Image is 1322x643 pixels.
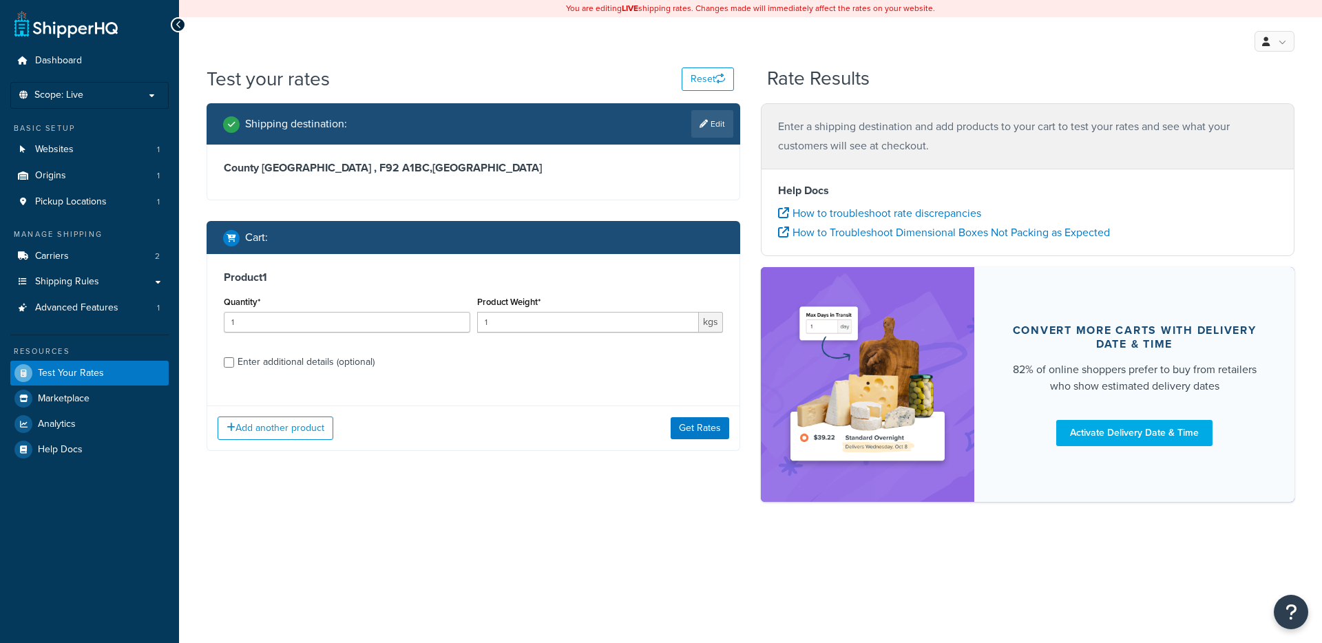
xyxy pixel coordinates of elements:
h2: Rate Results [767,68,870,89]
a: Activate Delivery Date & Time [1056,420,1213,446]
span: Dashboard [35,55,82,67]
a: Carriers2 [10,244,169,269]
h1: Test your rates [207,65,330,92]
span: Origins [35,170,66,182]
a: Test Your Rates [10,361,169,386]
span: Shipping Rules [35,276,99,288]
input: 0.0 [224,312,470,333]
span: 1 [157,170,160,182]
b: LIVE [622,2,638,14]
a: Help Docs [10,437,169,462]
h2: Cart : [245,231,268,244]
div: Basic Setup [10,123,169,134]
h3: Product 1 [224,271,723,284]
button: Open Resource Center [1274,595,1308,629]
a: Origins1 [10,163,169,189]
span: 1 [157,144,160,156]
li: Advanced Features [10,295,169,321]
li: Origins [10,163,169,189]
span: Pickup Locations [35,196,107,208]
h2: Shipping destination : [245,118,347,130]
a: Shipping Rules [10,269,169,295]
a: Edit [691,110,733,138]
a: Advanced Features1 [10,295,169,321]
li: Websites [10,137,169,162]
a: Analytics [10,412,169,436]
a: Marketplace [10,386,169,411]
div: Resources [10,346,169,357]
span: Carriers [35,251,69,262]
span: Advanced Features [35,302,118,314]
h3: County [GEOGRAPHIC_DATA] , F92 A1BC , [GEOGRAPHIC_DATA] [224,161,723,175]
span: 1 [157,302,160,314]
span: Scope: Live [34,89,83,101]
li: Pickup Locations [10,189,169,215]
span: 1 [157,196,160,208]
li: Carriers [10,244,169,269]
span: Analytics [38,419,76,430]
a: Websites1 [10,137,169,162]
a: Pickup Locations1 [10,189,169,215]
span: kgs [699,312,723,333]
a: Dashboard [10,48,169,74]
div: 82% of online shoppers prefer to buy from retailers who show estimated delivery dates [1007,361,1261,394]
span: Test Your Rates [38,368,104,379]
button: Get Rates [671,417,729,439]
a: How to troubleshoot rate discrepancies [778,205,981,221]
span: Help Docs [38,444,83,456]
span: Websites [35,144,74,156]
h4: Help Docs [778,182,1277,199]
button: Reset [682,67,734,91]
p: Enter a shipping destination and add products to your cart to test your rates and see what your c... [778,117,1277,156]
img: feature-image-ddt-36eae7f7280da8017bfb280eaccd9c446f90b1fe08728e4019434db127062ab4.png [781,288,954,481]
button: Add another product [218,417,333,440]
div: Convert more carts with delivery date & time [1007,324,1261,351]
input: Enter additional details (optional) [224,357,234,368]
label: Product Weight* [477,297,541,307]
a: How to Troubleshoot Dimensional Boxes Not Packing as Expected [778,224,1110,240]
div: Manage Shipping [10,229,169,240]
label: Quantity* [224,297,260,307]
span: 2 [155,251,160,262]
input: 0.00 [477,312,700,333]
div: Enter additional details (optional) [238,352,375,372]
span: Marketplace [38,393,90,405]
